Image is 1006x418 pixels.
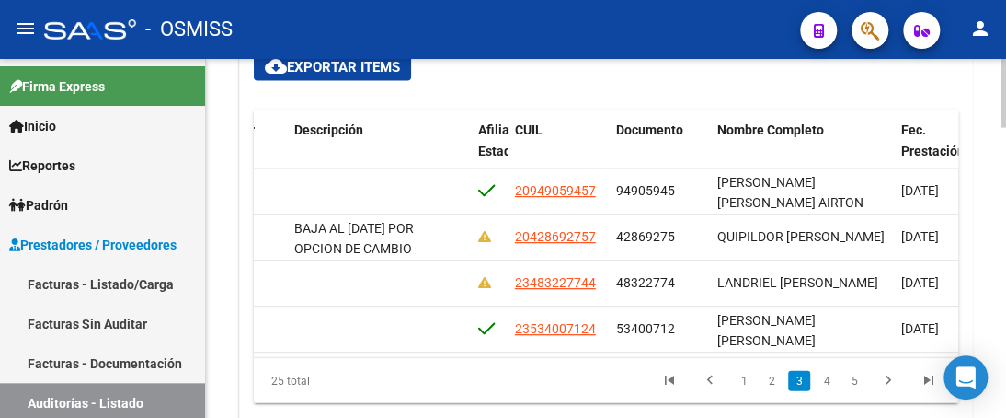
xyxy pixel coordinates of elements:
[901,184,939,199] span: [DATE]
[717,230,885,245] span: QUIPILDOR [PERSON_NAME]
[901,122,965,158] span: Fec. Prestación
[265,55,287,77] mat-icon: cloud_download
[515,276,596,291] span: 23483227744
[515,122,543,137] span: CUIL
[616,122,683,137] span: Documento
[616,276,675,291] span: 48322774
[717,314,816,350] span: [PERSON_NAME] [PERSON_NAME]
[758,366,785,397] li: page 2
[145,9,233,50] span: - OSMISS
[9,195,68,215] span: Padrón
[901,276,939,291] span: [DATE]
[254,358,392,404] div: 25 total
[969,17,991,40] mat-icon: person
[508,110,609,192] datatable-header-cell: CUIL
[733,371,755,391] a: 1
[294,222,414,258] span: BAJA AL [DATE] POR OPCION DE CAMBIO
[616,322,675,337] span: 53400712
[471,110,508,192] datatable-header-cell: Afiliado Estado
[692,371,727,391] a: go to previous page
[515,184,596,199] span: 20949059457
[871,371,906,391] a: go to next page
[9,235,177,255] span: Prestadores / Proveedores
[911,371,946,391] a: go to last page
[616,230,675,245] span: 42869275
[840,366,868,397] li: page 5
[730,366,758,397] li: page 1
[9,156,75,176] span: Reportes
[816,371,838,391] a: 4
[515,322,596,337] span: 23534007124
[616,184,675,199] span: 94905945
[652,371,687,391] a: go to first page
[717,122,824,137] span: Nombre Completo
[785,366,813,397] li: page 3
[9,116,56,136] span: Inicio
[813,366,840,397] li: page 4
[901,322,939,337] span: [DATE]
[717,176,863,212] span: [PERSON_NAME] [PERSON_NAME] AIRTON
[901,230,939,245] span: [DATE]
[287,110,471,192] datatable-header-cell: Descripción
[943,355,988,400] div: Open Intercom Messenger
[265,59,400,75] span: Exportar Items
[710,110,894,192] datatable-header-cell: Nombre Completo
[15,17,37,40] mat-icon: menu
[9,76,105,97] span: Firma Express
[788,371,810,391] a: 3
[254,53,411,81] button: Exportar Items
[478,122,524,158] span: Afiliado Estado
[294,122,363,137] span: Descripción
[760,371,783,391] a: 2
[515,230,596,245] span: 20428692757
[609,110,710,192] datatable-header-cell: Documento
[717,276,878,291] span: LANDRIEL [PERSON_NAME]
[843,371,865,391] a: 5
[894,110,995,192] datatable-header-cell: Fec. Prestación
